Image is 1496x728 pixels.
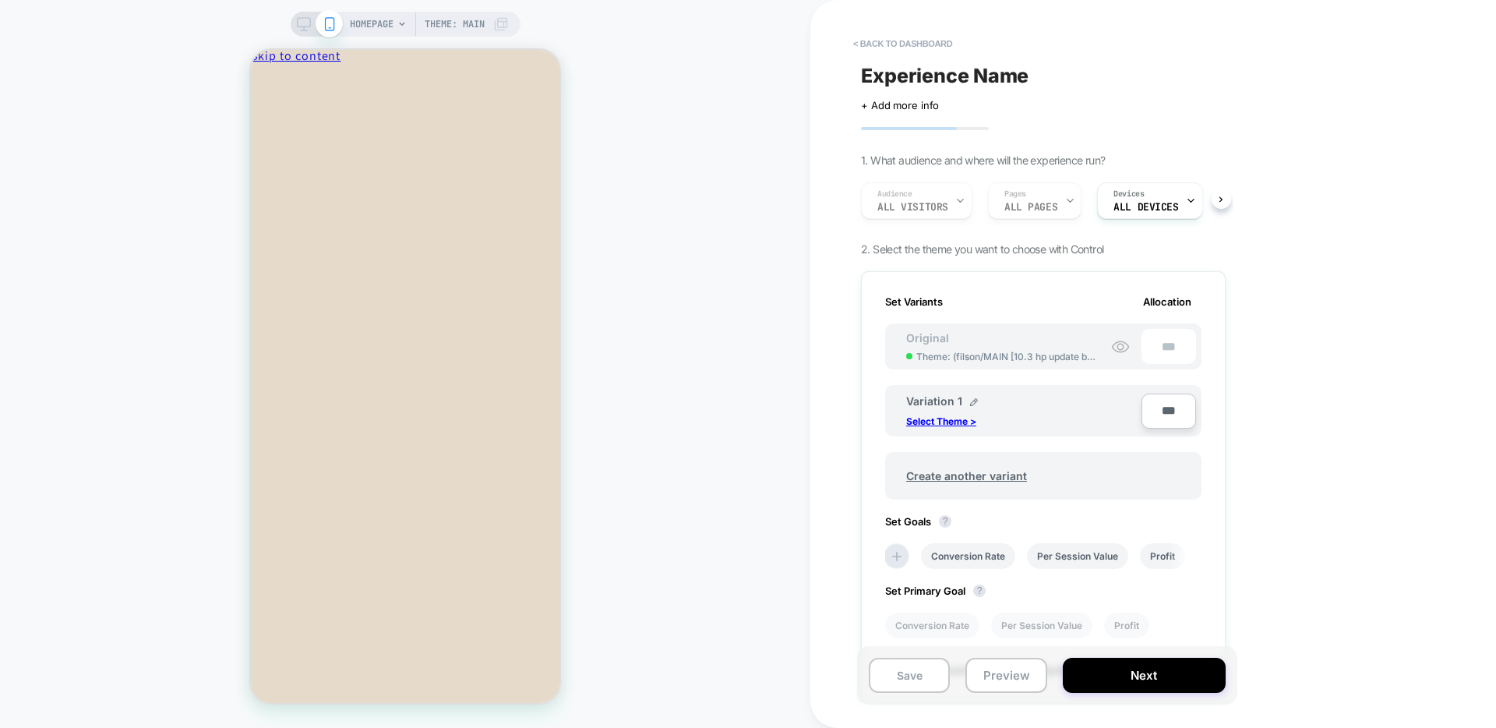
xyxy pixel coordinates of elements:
button: ? [973,585,986,597]
span: Set Primary Goal [885,585,993,597]
span: + Add more info [861,99,939,111]
li: Conversion Rate [885,613,979,638]
li: Profit [1140,543,1185,569]
button: Save [869,658,950,693]
span: Theme: MAIN [425,12,485,37]
button: < back to dashboard [845,31,960,56]
span: Create another variant [891,458,1043,494]
span: Variation 1 [906,394,962,408]
span: Set Variants [885,295,943,308]
span: Set Goals [885,515,959,528]
button: ? [939,515,951,528]
li: Conversion Rate [921,543,1015,569]
span: Experience Name [861,64,1028,87]
li: Profit [1104,613,1149,638]
p: Select Theme > [906,415,976,427]
img: edit [970,398,978,406]
li: Per Session Value [991,613,1092,638]
span: HOMEPAGE [350,12,393,37]
span: Devices [1113,189,1144,200]
span: Allocation [1143,295,1191,308]
button: Next [1063,658,1226,693]
span: Original [891,331,965,345]
li: Per Session Value [1027,543,1128,569]
button: Preview [965,658,1046,693]
span: 1. What audience and where will the experience run? [861,154,1105,167]
span: ALL DEVICES [1113,202,1178,213]
span: 2. Select the theme you want to choose with Control [861,242,1103,256]
span: Theme: ( filson/MAIN [10.3 hp update bf release] ) [916,351,1096,362]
